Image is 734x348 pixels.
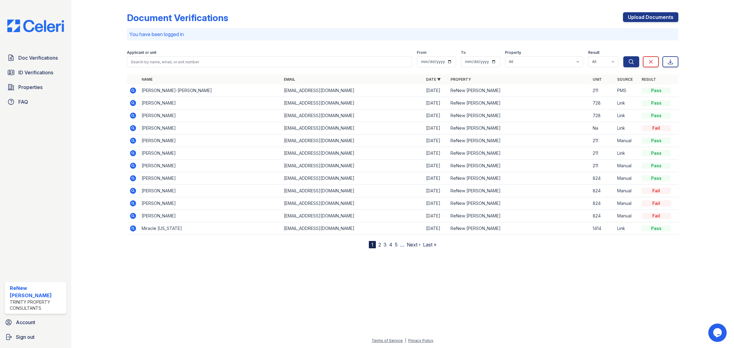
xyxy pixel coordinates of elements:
[18,83,43,91] span: Properties
[448,122,590,135] td: ReNew [PERSON_NAME]
[424,197,448,210] td: [DATE]
[448,185,590,197] td: ReNew [PERSON_NAME]
[590,109,615,122] td: 728
[615,197,639,210] td: Manual
[139,135,281,147] td: [PERSON_NAME]
[593,77,602,82] a: Unit
[615,160,639,172] td: Manual
[642,138,671,144] div: Pass
[281,210,424,222] td: [EMAIL_ADDRESS][DOMAIN_NAME]
[127,12,228,23] div: Document Verifications
[424,160,448,172] td: [DATE]
[642,200,671,206] div: Fail
[281,97,424,109] td: [EMAIL_ADDRESS][DOMAIN_NAME]
[18,69,53,76] span: ID Verifications
[127,50,156,55] label: Applicant or unit
[139,97,281,109] td: [PERSON_NAME]
[139,210,281,222] td: [PERSON_NAME]
[389,242,392,248] a: 4
[281,147,424,160] td: [EMAIL_ADDRESS][DOMAIN_NAME]
[448,135,590,147] td: ReNew [PERSON_NAME]
[405,338,406,343] div: |
[424,122,448,135] td: [DATE]
[129,31,676,38] p: You have been logged in
[423,242,436,248] a: Last »
[590,197,615,210] td: 824
[642,125,671,131] div: Fail
[642,225,671,231] div: Pass
[16,319,35,326] span: Account
[642,213,671,219] div: Fail
[284,77,295,82] a: Email
[588,50,599,55] label: Result
[18,54,58,61] span: Doc Verifications
[372,338,403,343] a: Terms of Service
[448,147,590,160] td: ReNew [PERSON_NAME]
[615,97,639,109] td: Link
[708,324,728,342] iframe: chat widget
[424,172,448,185] td: [DATE]
[2,316,69,328] a: Account
[424,109,448,122] td: [DATE]
[424,147,448,160] td: [DATE]
[139,185,281,197] td: [PERSON_NAME]
[139,147,281,160] td: [PERSON_NAME]
[450,77,471,82] a: Property
[424,135,448,147] td: [DATE]
[378,242,381,248] a: 2
[142,77,153,82] a: Name
[5,66,66,79] a: ID Verifications
[615,222,639,235] td: Link
[400,241,404,248] span: …
[623,12,678,22] a: Upload Documents
[615,210,639,222] td: Manual
[590,84,615,97] td: 211
[281,135,424,147] td: [EMAIL_ADDRESS][DOMAIN_NAME]
[139,197,281,210] td: [PERSON_NAME]
[615,84,639,97] td: PMS
[369,241,376,248] div: 1
[139,172,281,185] td: [PERSON_NAME]
[448,84,590,97] td: ReNew [PERSON_NAME]
[590,135,615,147] td: 211
[281,84,424,97] td: [EMAIL_ADDRESS][DOMAIN_NAME]
[642,150,671,156] div: Pass
[615,109,639,122] td: Link
[281,109,424,122] td: [EMAIL_ADDRESS][DOMAIN_NAME]
[281,160,424,172] td: [EMAIL_ADDRESS][DOMAIN_NAME]
[448,160,590,172] td: ReNew [PERSON_NAME]
[139,122,281,135] td: [PERSON_NAME]
[424,84,448,97] td: [DATE]
[590,210,615,222] td: 824
[2,20,69,32] img: CE_Logo_Blue-a8612792a0a2168367f1c8372b55b34899dd931a85d93a1a3d3e32e68fde9ad4.png
[424,222,448,235] td: [DATE]
[139,160,281,172] td: [PERSON_NAME]
[590,97,615,109] td: 728
[408,338,433,343] a: Privacy Policy
[139,222,281,235] td: Miracle [US_STATE]
[642,175,671,181] div: Pass
[615,122,639,135] td: Link
[424,97,448,109] td: [DATE]
[5,81,66,93] a: Properties
[448,210,590,222] td: ReNew [PERSON_NAME]
[615,147,639,160] td: Link
[642,113,671,119] div: Pass
[16,333,35,341] span: Sign out
[590,122,615,135] td: Na
[417,50,426,55] label: From
[590,172,615,185] td: 824
[426,77,441,82] a: Date ▼
[395,242,398,248] a: 5
[127,56,412,67] input: Search by name, email, or unit number
[5,52,66,64] a: Doc Verifications
[448,109,590,122] td: ReNew [PERSON_NAME]
[384,242,387,248] a: 3
[642,87,671,94] div: Pass
[590,222,615,235] td: 1414
[10,299,64,311] div: Trinity Property Consultants
[642,100,671,106] div: Pass
[5,96,66,108] a: FAQ
[10,284,64,299] div: ReNew [PERSON_NAME]
[590,147,615,160] td: 211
